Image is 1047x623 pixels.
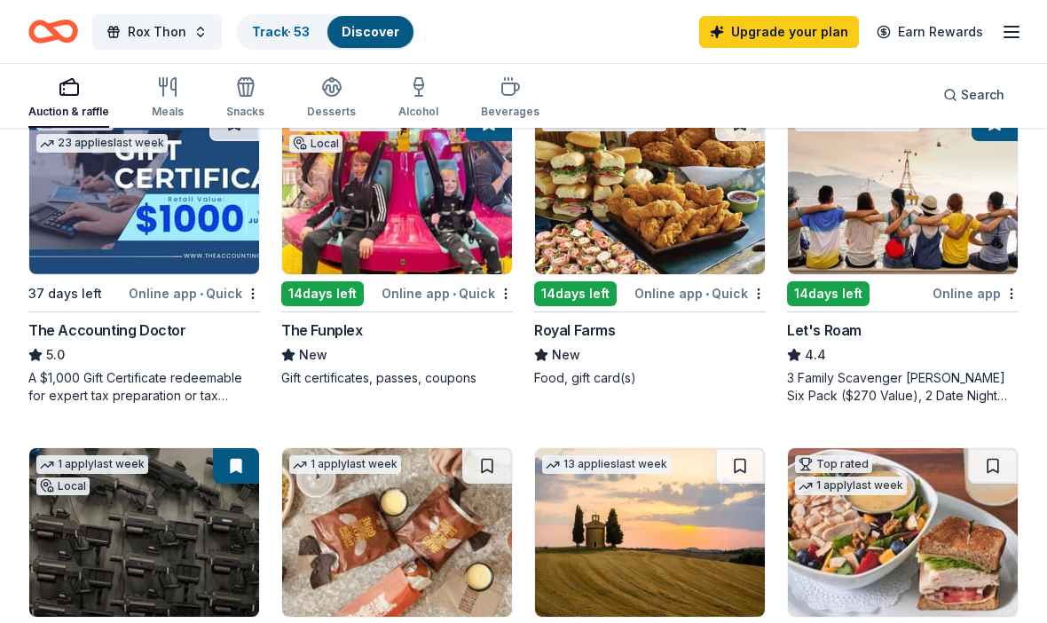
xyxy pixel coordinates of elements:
[805,344,826,366] span: 4.4
[36,134,168,153] div: 23 applies last week
[534,105,766,387] a: Image for Royal Farms2 applieslast week14days leftOnline app•QuickRoyal FarmsNewFood, gift card(s)
[788,106,1018,274] img: Image for Let's Roam
[281,319,363,341] div: The Funplex
[382,282,513,304] div: Online app Quick
[552,344,580,366] span: New
[129,282,260,304] div: Online app Quick
[46,344,65,366] span: 5.0
[534,319,616,341] div: Royal Farms
[252,24,310,39] a: Track· 53
[36,455,148,474] div: 1 apply last week
[152,105,184,119] div: Meals
[28,105,260,405] a: Image for The Accounting DoctorTop rated23 applieslast week37 days leftOnline app•QuickThe Accoun...
[92,14,222,50] button: Rox Thon
[535,106,765,274] img: Image for Royal Farms
[481,69,539,128] button: Beverages
[795,477,907,495] div: 1 apply last week
[28,11,78,52] a: Home
[307,69,356,128] button: Desserts
[28,369,260,405] div: A $1,000 Gift Certificate redeemable for expert tax preparation or tax resolution services—recipi...
[929,77,1019,113] button: Search
[788,448,1018,617] img: Image for Turning Point Restaurants
[866,16,994,48] a: Earn Rewards
[307,105,356,119] div: Desserts
[398,69,438,128] button: Alcohol
[281,105,513,387] a: Image for The Funplex1 applylast weekLocal14days leftOnline app•QuickThe FunplexNewGift certifica...
[289,135,342,153] div: Local
[787,319,862,341] div: Let's Roam
[534,281,617,306] div: 14 days left
[236,14,415,50] button: Track· 53Discover
[289,455,401,474] div: 1 apply last week
[281,281,364,306] div: 14 days left
[226,69,264,128] button: Snacks
[787,281,870,306] div: 14 days left
[481,105,539,119] div: Beverages
[535,448,765,617] img: Image for AF Travel Ideas
[282,448,512,617] img: Image for Pancheros Mexican Grill
[453,287,456,301] span: •
[29,448,259,617] img: Image for Tac Ops Laser Tag
[787,105,1019,405] a: Image for Let's Roam3 applieslast week14days leftOnline appLet's Roam4.43 Family Scavenger [PERSO...
[342,24,399,39] a: Discover
[200,287,203,301] span: •
[36,477,90,495] div: Local
[787,369,1019,405] div: 3 Family Scavenger [PERSON_NAME] Six Pack ($270 Value), 2 Date Night Scavenger [PERSON_NAME] Two ...
[152,69,184,128] button: Meals
[542,455,671,474] div: 13 applies last week
[534,369,766,387] div: Food, gift card(s)
[705,287,709,301] span: •
[281,369,513,387] div: Gift certificates, passes, coupons
[699,16,859,48] a: Upgrade your plan
[282,106,512,274] img: Image for The Funplex
[29,106,259,274] img: Image for The Accounting Doctor
[961,84,1004,106] span: Search
[28,319,186,341] div: The Accounting Doctor
[634,282,766,304] div: Online app Quick
[28,105,109,119] div: Auction & raffle
[299,344,327,366] span: New
[28,69,109,128] button: Auction & raffle
[226,105,264,119] div: Snacks
[128,21,186,43] span: Rox Thon
[795,455,872,473] div: Top rated
[933,282,1019,304] div: Online app
[28,283,102,304] div: 37 days left
[398,105,438,119] div: Alcohol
